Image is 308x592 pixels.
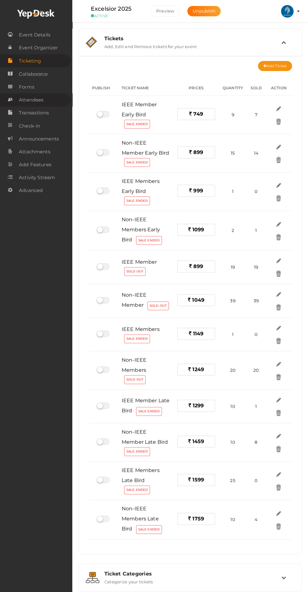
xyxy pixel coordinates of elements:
th: Quantity [219,80,247,96]
span: 39 [230,298,235,303]
small: ACTIVE [91,14,141,18]
img: ticket.svg [86,37,97,48]
img: delete.svg [275,337,282,344]
img: delete.svg [275,484,282,491]
img: edit.svg [275,325,282,331]
img: edit.svg [275,397,282,403]
a: Ticket Categories Categorize your tickets [82,579,298,585]
img: delete.svg [275,304,282,310]
label: Sale Ended [136,525,162,534]
span: 1 [232,332,234,337]
span: 899 [193,149,203,155]
th: Ticket Name [118,80,173,96]
span: 10 [230,404,235,409]
img: edit.svg [275,221,282,227]
th: Publish [88,80,118,96]
span: Non-IEEE Members [122,357,146,373]
span: 899 [193,263,203,269]
span: Non-IEEE Members Late Bird [122,506,159,532]
img: delete.svg [275,234,282,240]
span: IEEE Member Late Bird [122,397,169,414]
span: 14 [254,151,258,156]
span: Activity Stream [19,171,55,184]
label: Sale Ended [124,334,150,343]
span: 15 [231,151,235,156]
span: Non-IEEE Member Late Bird [122,429,168,445]
span: 4 [255,517,257,522]
span: IEEE Members Early Bird [122,178,160,194]
span: 19 [254,265,258,270]
span: Non-IEEE Member [122,292,146,308]
img: delete.svg [275,446,282,452]
img: edit.svg [275,510,282,517]
span: Ticketing [19,55,41,67]
label: Sale Ended [124,158,150,167]
span: 1459 [192,438,204,444]
button: Preview [151,6,180,17]
label: Sold Out [124,375,146,384]
span: 1149 [193,331,204,337]
span: 1759 [192,516,204,522]
img: delete.svg [275,374,282,380]
span: 10 [230,440,235,445]
a: Tickets Add, Edit and Remove tickets for your event [82,44,298,50]
span: Non-IEEE Members Early Bird [122,217,160,243]
img: delete.svg [275,118,282,125]
span: 10 [230,517,235,522]
span: 1299 [193,403,204,408]
label: Sale Ended [136,236,162,245]
th: Action [266,80,292,96]
img: delete.svg [275,156,282,163]
span: 1 [255,228,257,233]
label: Categorize your tickets [104,577,153,584]
span: 1599 [192,477,204,483]
label: Sale Ended [136,407,162,416]
img: edit.svg [275,144,282,150]
span: 25 [230,478,235,483]
span: 8 [255,440,257,445]
span: 1 [232,189,234,194]
span: Announcements [19,133,59,145]
th: Sold [247,80,266,96]
span: 39 [254,298,259,303]
span: Non-IEEE Member Early Bird [122,140,169,156]
span: Transactions [19,107,49,119]
span: Attachments [19,145,50,158]
button: Add Ticket [258,61,292,71]
span: Event Details [19,29,50,41]
span: IEEE Members [122,326,160,332]
label: Sold Out [124,267,146,276]
label: Sale Ended [124,120,150,129]
div: Tickets [104,36,281,41]
span: Add Features [19,158,51,171]
span: 19 [231,265,235,270]
div: Ticket Categories [104,571,281,577]
span: 1049 [192,297,204,303]
span: 0 [255,332,257,337]
img: delete.svg [275,523,282,529]
span: 1 [255,404,257,409]
span: Event Organizer [19,41,58,54]
label: Excelsior 2025 [91,4,131,14]
img: edit.svg [275,105,282,112]
span: Forms [19,81,34,93]
label: Sale Ended [124,485,150,494]
label: Sold Out [147,301,169,310]
span: Unpublish [193,8,215,14]
span: 7 [255,112,257,117]
span: 20 [253,368,259,373]
span: 2 [231,228,234,233]
span: 749 [193,111,203,117]
span: Check-in [19,120,40,132]
span: 0 [255,478,257,483]
img: ACg8ocIlr20kWlusTYDilfQwsc9vjOYCKrm0LB8zShf3GP8Yo5bmpMCa=s100 [281,5,294,18]
span: 9 [231,112,234,117]
span: Collaborator [19,68,48,80]
span: 1099 [192,227,204,233]
span: IEEE Member [122,259,157,265]
img: edit.svg [275,182,282,189]
label: Sale Ended [124,196,150,205]
button: Unpublish [187,6,221,16]
span: 0 [255,189,257,194]
th: Prices [173,80,219,96]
